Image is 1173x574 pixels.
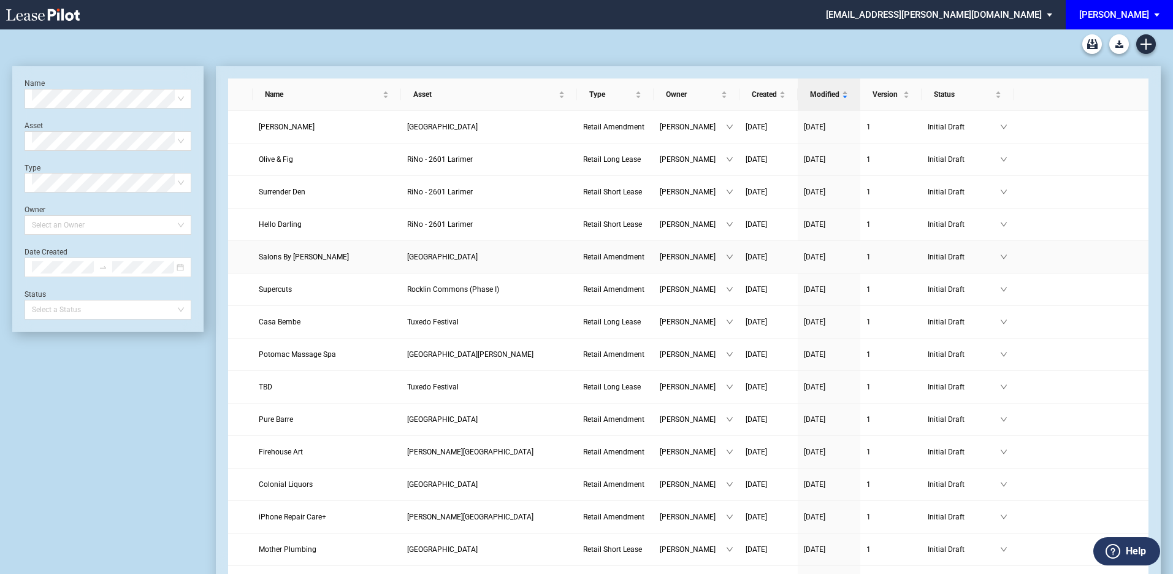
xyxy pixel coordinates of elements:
span: Initial Draft [928,478,1000,491]
span: Retail Amendment [583,448,644,456]
a: Retail Long Lease [583,153,648,166]
span: swap-right [99,263,107,272]
a: [DATE] [804,251,854,263]
span: Initial Draft [928,121,1000,133]
a: [GEOGRAPHIC_DATA] [407,478,571,491]
span: [DATE] [804,155,825,164]
span: iPhone Repair Care+ [259,513,326,521]
span: Name [265,88,380,101]
th: Status [922,78,1014,111]
span: RiNo - 2601 Larimer [407,188,473,196]
span: [PERSON_NAME] [660,121,726,133]
a: [DATE] [746,186,792,198]
a: 1 [866,251,915,263]
a: [DATE] [804,543,854,556]
a: Supercuts [259,283,395,296]
span: Retail Short Lease [583,545,642,554]
th: Version [860,78,922,111]
label: Status [25,290,46,299]
a: RiNo - 2601 Larimer [407,186,571,198]
a: Retail Long Lease [583,316,648,328]
span: down [1000,188,1007,196]
span: Retail Amendment [583,253,644,261]
a: Firehouse Art [259,446,395,458]
span: Rocklin Commons (Phase I) [407,285,499,294]
a: Mother Plumbing [259,543,395,556]
span: Modified [810,88,839,101]
span: Initial Draft [928,316,1000,328]
span: Hello Darling [259,220,302,229]
span: Surrender Den [259,188,305,196]
span: Initial Draft [928,543,1000,556]
label: Owner [25,205,45,214]
span: [PERSON_NAME] [660,153,726,166]
span: Retail Amendment [583,415,644,424]
a: RiNo - 2601 Larimer [407,218,571,231]
th: Name [253,78,401,111]
span: down [726,546,733,553]
a: [DATE] [746,413,792,426]
span: down [726,253,733,261]
a: [DATE] [746,316,792,328]
a: [GEOGRAPHIC_DATA][PERSON_NAME] [407,348,571,361]
span: 1 [866,545,871,554]
a: Retail Short Lease [583,218,648,231]
a: Salons By [PERSON_NAME] [259,251,395,263]
span: down [1000,513,1007,521]
span: Casa Bembe [259,318,300,326]
button: Download Blank Form [1109,34,1129,54]
label: Asset [25,121,43,130]
a: [DATE] [804,218,854,231]
a: Tuxedo Festival [407,316,571,328]
a: 1 [866,316,915,328]
a: 1 [866,511,915,523]
span: 1 [866,220,871,229]
span: Woburn Village [407,480,478,489]
a: Tuxedo Festival [407,381,571,393]
span: [DATE] [804,188,825,196]
a: [GEOGRAPHIC_DATA] [407,251,571,263]
span: Created [752,88,777,101]
span: down [726,156,733,163]
span: Firehouse Art [259,448,303,456]
span: down [726,448,733,456]
span: Retail Amendment [583,480,644,489]
span: [PERSON_NAME] [660,316,726,328]
a: Create new document [1136,34,1156,54]
a: 1 [866,446,915,458]
a: [DATE] [746,121,792,133]
span: down [726,286,733,293]
a: [GEOGRAPHIC_DATA] [407,543,571,556]
a: Retail Amendment [583,121,648,133]
span: down [726,383,733,391]
span: [DATE] [804,513,825,521]
span: Pure Barre [259,415,293,424]
span: down [1000,546,1007,553]
span: Initial Draft [928,511,1000,523]
span: [DATE] [804,480,825,489]
span: Initial Draft [928,446,1000,458]
span: [PERSON_NAME] [660,348,726,361]
span: down [1000,221,1007,228]
span: 1 [866,513,871,521]
div: [PERSON_NAME] [1079,9,1149,20]
a: iPhone Repair Care+ [259,511,395,523]
span: down [726,188,733,196]
span: Type [589,88,633,101]
span: Initial Draft [928,186,1000,198]
a: Retail Amendment [583,283,648,296]
span: Initial Draft [928,218,1000,231]
a: [DATE] [804,413,854,426]
label: Name [25,79,45,88]
span: [DATE] [804,220,825,229]
label: Date Created [25,248,67,256]
span: down [1000,448,1007,456]
a: RiNo - 2601 Larimer [407,153,571,166]
a: 1 [866,121,915,133]
span: Gilman District [407,448,533,456]
span: [DATE] [746,220,767,229]
span: 1 [866,350,871,359]
span: Retail Amendment [583,350,644,359]
a: Retail Short Lease [583,186,648,198]
span: down [1000,318,1007,326]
